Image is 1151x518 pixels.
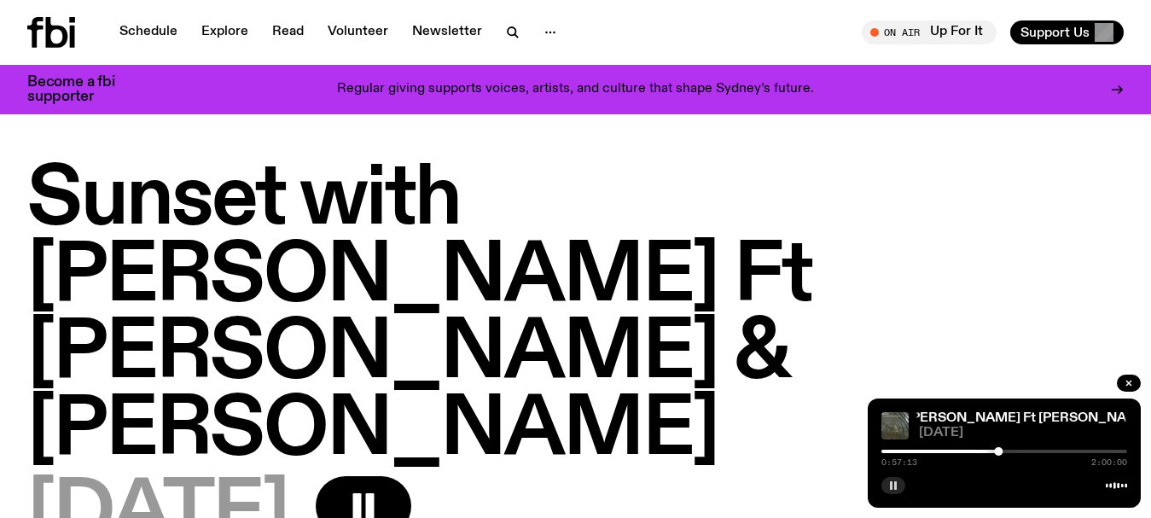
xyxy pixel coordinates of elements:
[1010,20,1124,44] button: Support Us
[262,20,314,44] a: Read
[1091,458,1127,467] span: 2:00:00
[862,20,997,44] button: On AirUp For It
[337,82,814,97] p: Regular giving supports voices, artists, and culture that shape Sydney’s future.
[919,427,1127,439] span: [DATE]
[191,20,259,44] a: Explore
[402,20,492,44] a: Newsletter
[27,75,137,104] h3: Become a fbi supporter
[881,458,917,467] span: 0:57:13
[109,20,188,44] a: Schedule
[317,20,398,44] a: Volunteer
[1020,25,1090,40] span: Support Us
[27,162,1124,469] h1: Sunset with [PERSON_NAME] Ft [PERSON_NAME] & [PERSON_NAME]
